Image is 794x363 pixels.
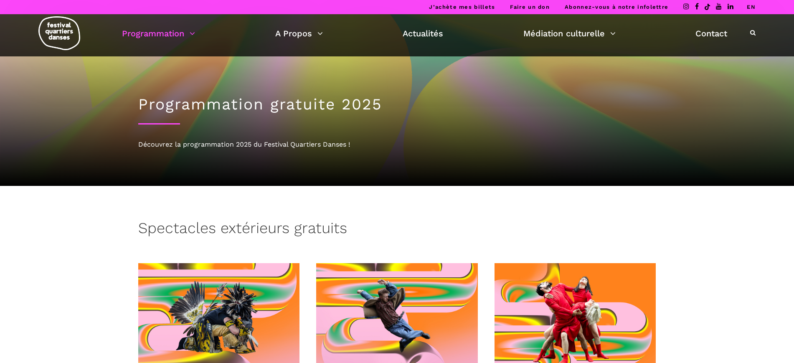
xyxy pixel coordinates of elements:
a: EN [747,4,756,10]
a: Actualités [403,26,443,41]
a: J’achète mes billets [429,4,495,10]
a: Contact [695,26,727,41]
h3: Spectacles extérieurs gratuits [138,219,347,240]
h1: Programmation gratuite 2025 [138,95,656,114]
a: Abonnez-vous à notre infolettre [565,4,668,10]
div: Découvrez la programmation 2025 du Festival Quartiers Danses ! [138,139,656,150]
a: Programmation [122,26,195,41]
a: Médiation culturelle [523,26,616,41]
a: A Propos [275,26,323,41]
a: Faire un don [510,4,550,10]
img: logo-fqd-med [38,16,80,50]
